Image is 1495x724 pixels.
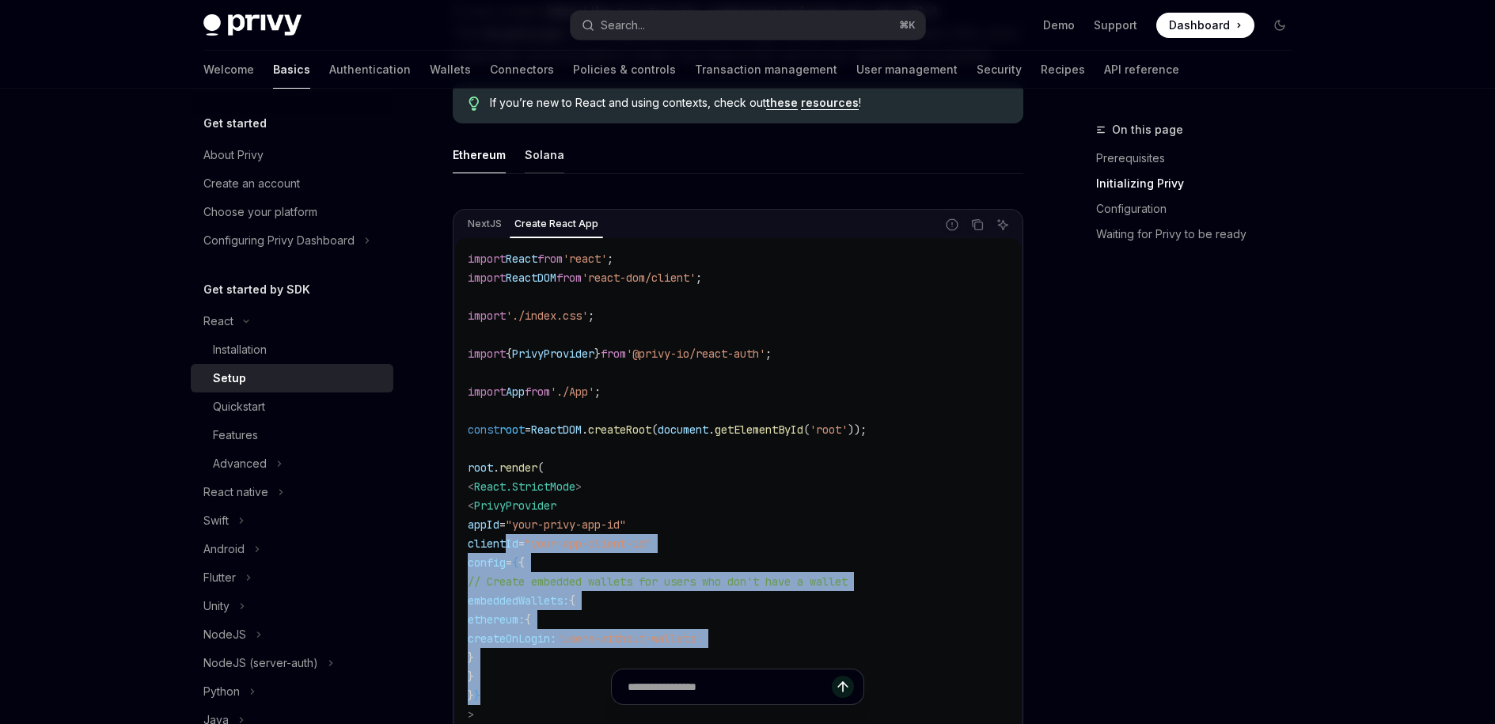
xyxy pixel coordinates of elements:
[1104,51,1179,89] a: API reference
[191,141,393,169] a: About Privy
[607,252,613,266] span: ;
[594,385,601,399] span: ;
[506,309,588,323] span: './index.css'
[468,309,506,323] span: import
[708,423,715,437] span: .
[715,423,803,437] span: getElementById
[191,392,393,421] a: Quickstart
[1096,171,1305,196] a: Initializing Privy
[468,252,506,266] span: import
[191,649,393,677] button: Toggle NodeJS (server-auth) section
[490,51,554,89] a: Connectors
[203,511,229,530] div: Swift
[191,506,393,535] button: Toggle Swift section
[191,198,393,226] a: Choose your platform
[601,16,645,35] div: Search...
[1156,13,1254,38] a: Dashboard
[899,19,916,32] span: ⌘ K
[525,612,531,627] span: {
[506,271,556,285] span: ReactDOM
[582,423,588,437] span: .
[468,498,474,513] span: <
[191,478,393,506] button: Toggle React native section
[203,114,267,133] h5: Get started
[506,555,512,570] span: =
[468,593,569,608] span: embeddedWallets:
[510,214,603,233] div: Create React App
[695,51,837,89] a: Transaction management
[518,555,525,570] span: {
[512,347,594,361] span: PrivyProvider
[203,625,246,644] div: NodeJS
[213,426,258,445] div: Features
[203,51,254,89] a: Welcome
[191,226,393,255] button: Toggle Configuring Privy Dashboard section
[575,480,582,494] span: >
[468,480,474,494] span: <
[582,271,696,285] span: 'react-dom/client'
[856,51,958,89] a: User management
[518,536,525,551] span: =
[191,592,393,620] button: Toggle Unity section
[506,385,525,399] span: App
[191,449,393,478] button: Toggle Advanced section
[1041,51,1085,89] a: Recipes
[499,517,506,532] span: =
[810,423,848,437] span: 'root'
[329,51,411,89] a: Authentication
[571,11,925,40] button: Open search
[550,385,594,399] span: './App'
[468,650,474,665] span: }
[506,517,626,532] span: "your-privy-app-id"
[468,574,848,589] span: // Create embedded wallets for users who don't have a wallet
[474,498,556,513] span: PrivyProvider
[588,309,594,323] span: ;
[942,214,962,235] button: Report incorrect code
[977,51,1022,89] a: Security
[203,540,245,559] div: Android
[1094,17,1137,33] a: Support
[191,421,393,449] a: Features
[213,340,267,359] div: Installation
[992,214,1013,235] button: Ask AI
[1096,196,1305,222] a: Configuration
[203,312,233,331] div: React
[1096,222,1305,247] a: Waiting for Privy to be ready
[468,461,493,475] span: root
[628,669,832,704] input: Ask a question...
[203,203,317,222] div: Choose your platform
[594,347,601,361] span: }
[651,423,658,437] span: (
[191,169,393,198] a: Create an account
[588,423,651,437] span: createRoot
[832,676,854,698] button: Send message
[203,146,264,165] div: About Privy
[203,280,310,299] h5: Get started by SDK
[525,385,550,399] span: from
[563,252,607,266] span: 'react'
[1112,120,1183,139] span: On this page
[191,364,393,392] a: Setup
[191,535,393,563] button: Toggle Android section
[506,252,537,266] span: React
[696,271,702,285] span: ;
[1043,17,1075,33] a: Demo
[525,423,531,437] span: =
[203,483,268,502] div: React native
[463,214,507,233] div: NextJS
[468,517,499,532] span: appId
[468,631,556,646] span: createOnLogin:
[766,96,798,110] a: these
[203,568,236,587] div: Flutter
[213,397,265,416] div: Quickstart
[213,369,246,388] div: Setup
[537,461,544,475] span: (
[191,677,393,706] button: Toggle Python section
[474,480,575,494] span: React.StrictMode
[1267,13,1292,38] button: Toggle dark mode
[569,593,575,608] span: {
[499,423,525,437] span: root
[658,423,708,437] span: document
[967,214,988,235] button: Copy the contents from the code block
[765,347,772,361] span: ;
